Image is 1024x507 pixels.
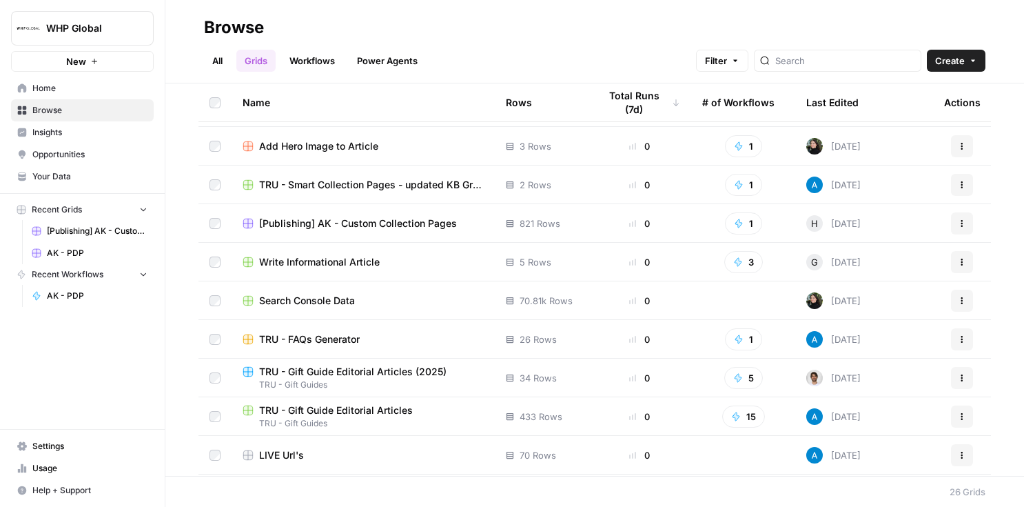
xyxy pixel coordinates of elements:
a: AK - PDP [25,285,154,307]
div: Browse [204,17,264,39]
span: Search Console Data [259,294,355,308]
a: TRU - Gift Guide Editorial ArticlesTRU - Gift Guides [243,404,484,430]
a: Workflows [281,50,343,72]
div: 0 [599,255,680,269]
img: eoqc67reg7z2luvnwhy7wyvdqmsw [806,138,823,155]
span: Insights [32,126,147,139]
div: 0 [599,294,680,308]
span: 70 Rows [520,448,556,462]
img: o3cqybgnmipr355j8nz4zpq1mc6x [806,177,823,193]
a: All [204,50,231,72]
a: Home [11,77,154,99]
a: Write Informational Article [243,255,484,269]
span: [Publishing] AK - Custom Collection Pages [259,217,457,230]
div: [DATE] [806,254,861,270]
span: [Publishing] AK - Custom Collection Pages [47,225,147,237]
span: AK - PDP [47,290,147,302]
button: 1 [725,328,762,350]
span: H [811,217,818,230]
button: 3 [724,251,763,273]
button: Recent Grids [11,199,154,220]
span: Home [32,82,147,95]
button: Recent Workflows [11,264,154,285]
a: Insights [11,121,154,143]
span: LIVE Url's [259,448,304,462]
button: 1 [725,174,762,196]
span: G [811,255,818,269]
span: Settings [32,440,147,453]
a: TRU - Smart Collection Pages - updated KB Grid TEST [243,178,484,192]
button: Workspace: WHP Global [11,11,154,46]
span: TRU - Gift Guides [243,417,484,430]
div: [DATE] [806,370,861,386]
span: Browse [32,104,147,117]
span: New [66,54,86,68]
div: [DATE] [806,408,861,425]
a: AK - PDP [25,242,154,264]
div: [DATE] [806,331,861,348]
div: 0 [599,217,680,230]
a: Add Hero Image to Article [243,139,484,153]
span: WHP Global [46,21,130,35]
span: 5 Rows [520,255,551,269]
img: WHP Global Logo [16,16,41,41]
div: [DATE] [806,138,861,155]
div: [DATE] [806,447,861,464]
a: [Publishing] AK - Custom Collection Pages [243,217,484,230]
span: TRU - Gift Guide Editorial Articles (2025) [259,365,447,379]
div: 0 [599,332,680,346]
img: o3cqybgnmipr355j8nz4zpq1mc6x [806,408,823,425]
span: Filter [705,54,727,68]
button: Help + Support [11,479,154,501]
a: Settings [11,435,154,457]
img: o3cqybgnmipr355j8nz4zpq1mc6x [806,331,823,348]
span: Write Informational Article [259,255,380,269]
img: o3cqybgnmipr355j8nz4zpq1mc6x [806,447,823,464]
div: Total Runs (7d) [599,83,680,121]
span: TRU - Gift Guide Editorial Articles [259,404,413,417]
div: Last Edited [806,83,859,121]
span: Recent Workflows [32,268,103,281]
span: 821 Rows [520,217,560,230]
span: 70.81k Rows [520,294,573,308]
span: 2 Rows [520,178,551,192]
a: Power Agents [349,50,426,72]
button: New [11,51,154,72]
button: 1 [725,135,762,157]
a: TRU - Gift Guide Editorial Articles (2025)TRU - Gift Guides [243,365,484,391]
span: Create [935,54,965,68]
span: TRU - Smart Collection Pages - updated KB Grid TEST [259,178,484,192]
a: [Publishing] AK - Custom Collection Pages [25,220,154,242]
div: 0 [599,448,680,462]
span: Help + Support [32,484,147,497]
a: Opportunities [11,143,154,166]
span: Usage [32,462,147,475]
div: 0 [599,371,680,385]
div: 0 [599,410,680,424]
div: # of Workflows [702,83,775,121]
div: Actions [944,83,981,121]
div: 0 [599,139,680,153]
span: Add Hero Image to Article [259,139,378,153]
span: 26 Rows [520,332,557,346]
img: 2sv5sb2nc5y0275bc3hbsgjwhrga [806,370,823,386]
span: TRU - Gift Guides [243,379,484,391]
input: Search [775,54,915,68]
div: 26 Grids [950,485,985,499]
a: Your Data [11,166,154,188]
button: Create [927,50,985,72]
div: [DATE] [806,215,861,232]
a: Usage [11,457,154,479]
span: 3 Rows [520,139,551,153]
a: LIVE Url's [243,448,484,462]
span: TRU - FAQs Generator [259,332,360,346]
button: Filter [696,50,748,72]
a: TRU - FAQs Generator [243,332,484,346]
a: Browse [11,99,154,121]
div: [DATE] [806,177,861,193]
button: 15 [722,406,765,428]
div: Rows [506,83,532,121]
span: 433 Rows [520,410,562,424]
span: Opportunities [32,148,147,161]
span: Your Data [32,170,147,183]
